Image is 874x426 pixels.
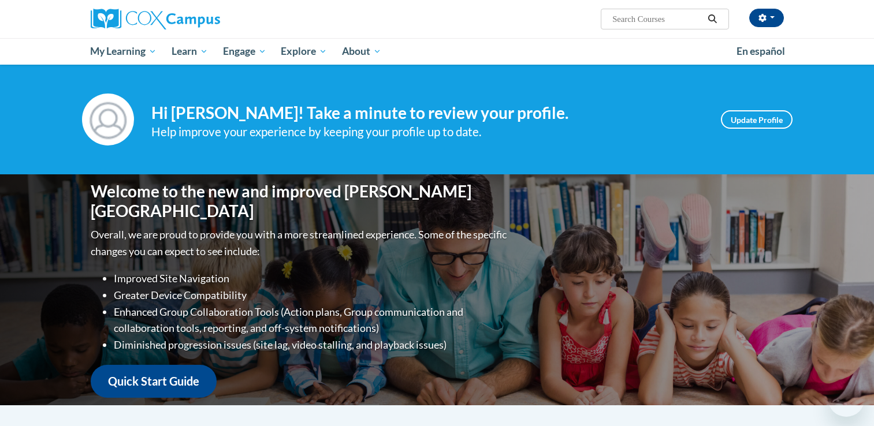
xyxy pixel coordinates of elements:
span: Learn [172,44,208,58]
li: Diminished progression issues (site lag, video stalling, and playback issues) [114,337,509,353]
a: Quick Start Guide [91,365,217,398]
span: My Learning [90,44,157,58]
button: Account Settings [749,9,784,27]
a: Update Profile [721,110,793,129]
h1: Welcome to the new and improved [PERSON_NAME][GEOGRAPHIC_DATA] [91,182,509,221]
img: Cox Campus [91,9,220,29]
a: About [334,38,389,65]
li: Improved Site Navigation [114,270,509,287]
a: Explore [273,38,334,65]
span: En español [737,45,785,57]
span: Explore [281,44,327,58]
a: Learn [164,38,215,65]
div: Main menu [73,38,801,65]
a: Engage [215,38,274,65]
span: About [342,44,381,58]
li: Greater Device Compatibility [114,287,509,304]
a: Cox Campus [91,9,310,29]
li: Enhanced Group Collaboration Tools (Action plans, Group communication and collaboration tools, re... [114,304,509,337]
span: Engage [223,44,266,58]
div: Help improve your experience by keeping your profile up to date. [151,122,704,141]
p: Overall, we are proud to provide you with a more streamlined experience. Some of the specific cha... [91,226,509,260]
iframe: Button to launch messaging window [828,380,865,417]
input: Search Courses [611,12,704,26]
a: My Learning [83,38,165,65]
button: Search [704,12,721,26]
img: Profile Image [82,94,134,145]
h4: Hi [PERSON_NAME]! Take a minute to review your profile. [151,103,704,123]
a: En español [729,39,793,63]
